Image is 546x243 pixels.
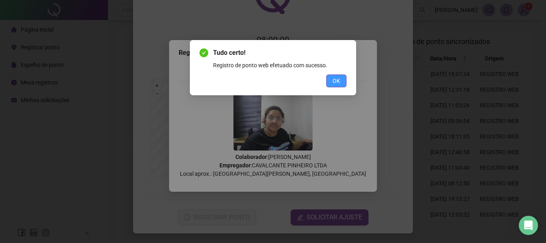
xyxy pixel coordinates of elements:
span: Tudo certo! [213,48,347,58]
div: Registro de ponto web efetuado com sucesso. [213,61,347,70]
span: check-circle [199,48,208,57]
div: Open Intercom Messenger [519,216,538,235]
span: OK [333,76,340,85]
button: OK [326,74,347,87]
